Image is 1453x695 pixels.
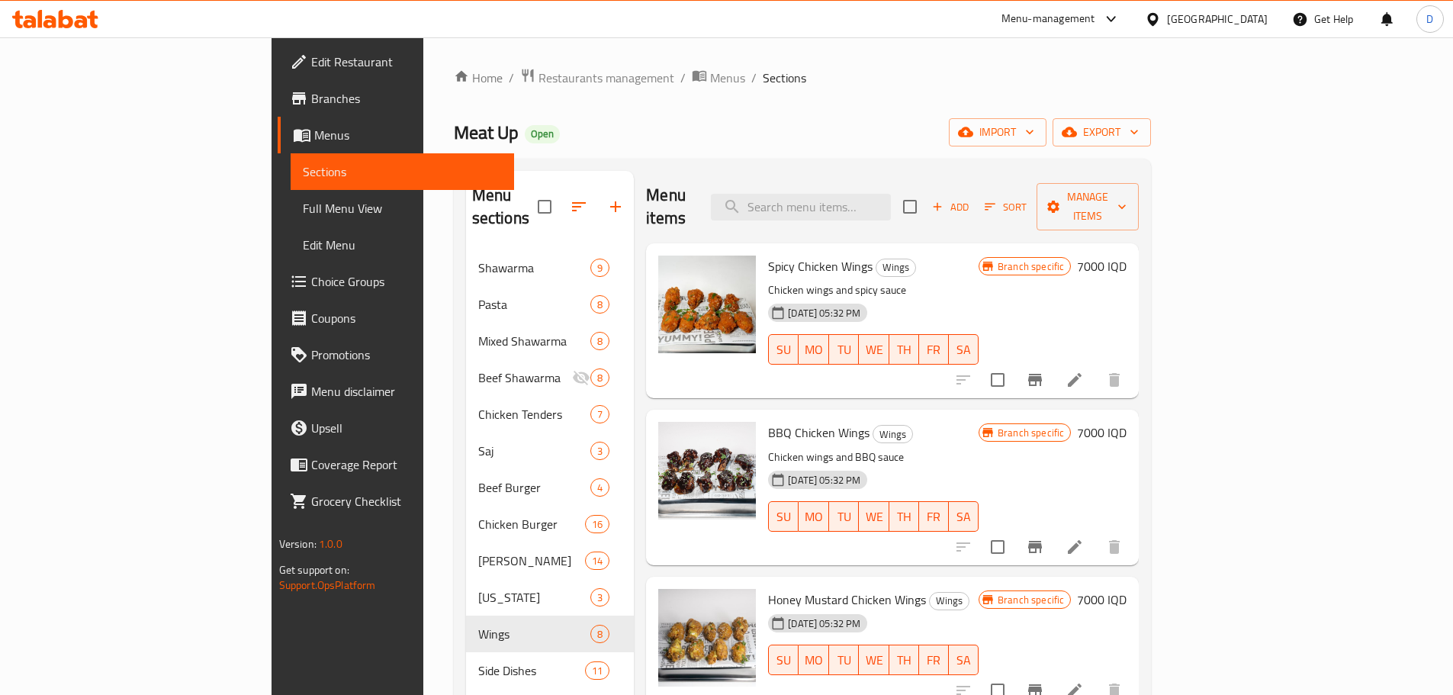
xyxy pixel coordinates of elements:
button: FR [919,334,949,365]
div: items [585,515,609,533]
button: TH [889,645,919,675]
a: Restaurants management [520,68,674,88]
span: SA [955,506,972,528]
div: Open [525,125,560,143]
span: [DATE] 05:32 PM [782,473,866,487]
span: [DATE] 05:32 PM [782,306,866,320]
span: Sort sections [561,188,597,225]
button: import [949,118,1046,146]
div: Beef Shawarma [478,368,573,387]
button: Branch-specific-item [1017,529,1053,565]
img: BBQ Chicken Wings [658,422,756,520]
span: TH [895,339,913,361]
div: items [590,295,609,314]
button: Branch-specific-item [1017,362,1053,398]
span: Branch specific [992,259,1070,274]
div: items [585,661,609,680]
button: export [1053,118,1151,146]
span: Branches [311,89,502,108]
span: export [1065,123,1139,142]
span: [DATE] 05:32 PM [782,616,866,631]
p: Chicken wings and BBQ sauce [768,448,979,467]
button: MO [799,645,829,675]
div: items [590,478,609,497]
p: Chicken wings and spicy sauce [768,281,979,300]
div: items [590,442,609,460]
span: TU [835,649,853,671]
div: Wings [873,425,913,443]
span: Manage items [1049,188,1127,226]
span: Menus [314,126,502,144]
span: 8 [591,298,609,312]
span: 4 [591,481,609,495]
span: Wings [478,625,591,643]
button: Add [926,195,975,219]
span: MO [805,649,823,671]
span: Add item [926,195,975,219]
button: SA [949,501,979,532]
div: Shawarma [478,259,591,277]
span: [US_STATE] [478,588,591,607]
span: Saj [478,442,591,460]
img: Spicy Chicken Wings [658,256,756,353]
span: Wings [873,426,912,443]
li: / [751,69,757,87]
div: [US_STATE]3 [466,579,635,616]
a: Upsell [278,410,514,446]
span: 3 [591,444,609,459]
span: Pasta [478,295,591,314]
li: / [680,69,686,87]
button: SA [949,334,979,365]
button: WE [859,645,889,675]
span: Chicken Tenders [478,405,591,423]
a: Coverage Report [278,446,514,483]
span: 8 [591,371,609,385]
span: Sort items [975,195,1037,219]
div: items [590,405,609,423]
button: SU [768,645,799,675]
span: Edit Restaurant [311,53,502,71]
span: Spicy Chicken Wings [768,255,873,278]
span: 9 [591,261,609,275]
a: Full Menu View [291,190,514,227]
span: Full Menu View [303,199,502,217]
span: Menu disclaimer [311,382,502,401]
div: Saj3 [466,433,635,469]
a: Edit menu item [1066,538,1084,556]
input: search [711,194,891,220]
a: Edit Menu [291,227,514,263]
h6: 7000 IQD [1077,589,1127,610]
span: Branch specific [992,426,1070,440]
span: import [961,123,1034,142]
div: Mixed Shawarma [478,332,591,350]
div: Pasta8 [466,286,635,323]
button: FR [919,645,949,675]
div: items [590,259,609,277]
div: items [590,588,609,607]
span: 8 [591,334,609,349]
button: SA [949,645,979,675]
div: Side Dishes [478,661,585,680]
button: delete [1096,529,1133,565]
span: SU [775,506,792,528]
span: [PERSON_NAME] [478,552,585,570]
span: Promotions [311,346,502,364]
div: [PERSON_NAME]14 [466,542,635,579]
button: TU [829,334,859,365]
button: TH [889,334,919,365]
span: 14 [586,554,609,568]
span: FR [925,649,943,671]
span: 16 [586,517,609,532]
span: Menus [710,69,745,87]
div: Wings [876,259,916,277]
span: Select section [894,191,926,223]
span: Choice Groups [311,272,502,291]
span: Edit Menu [303,236,502,254]
svg: Inactive section [572,368,590,387]
span: TU [835,506,853,528]
span: Select all sections [529,191,561,223]
span: 3 [591,590,609,605]
span: Open [525,127,560,140]
span: Wings [876,259,915,276]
